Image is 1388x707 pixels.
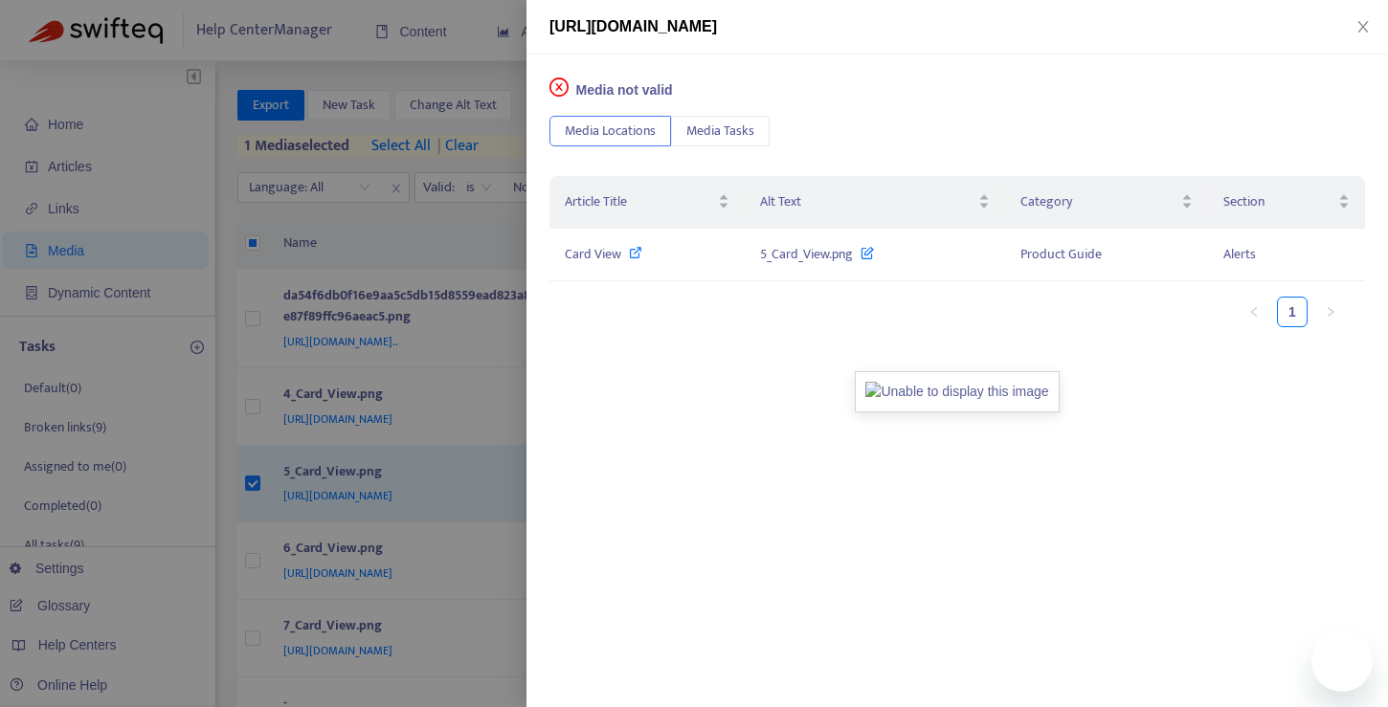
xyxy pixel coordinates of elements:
span: Media Locations [565,121,656,142]
span: Article Title [565,191,714,212]
span: Section [1223,191,1334,212]
span: 5_Card_View.png [760,243,853,265]
span: Card View [565,243,621,265]
button: Close [1350,18,1377,36]
span: Alerts [1223,243,1256,265]
span: Alt Text [760,191,974,212]
span: Media Tasks [686,121,754,142]
th: Alt Text [745,176,1005,229]
li: 1 [1277,297,1308,327]
img: Unable to display this image [855,371,1059,412]
button: Media Locations [549,116,671,146]
th: Section [1208,176,1365,229]
span: Product Guide [1020,243,1102,265]
span: Category [1020,191,1176,212]
span: Media not valid [576,82,673,98]
a: 1 [1278,298,1307,326]
span: left [1248,306,1260,318]
li: Previous Page [1239,297,1269,327]
th: Category [1005,176,1207,229]
span: close-circle [549,77,569,97]
li: Next Page [1315,297,1346,327]
iframe: Button to launch messaging window [1311,630,1373,692]
button: right [1315,297,1346,327]
button: left [1239,297,1269,327]
span: right [1325,306,1336,318]
th: Article Title [549,176,745,229]
span: [URL][DOMAIN_NAME] [549,18,717,34]
span: close [1355,19,1371,34]
button: Media Tasks [671,116,770,146]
